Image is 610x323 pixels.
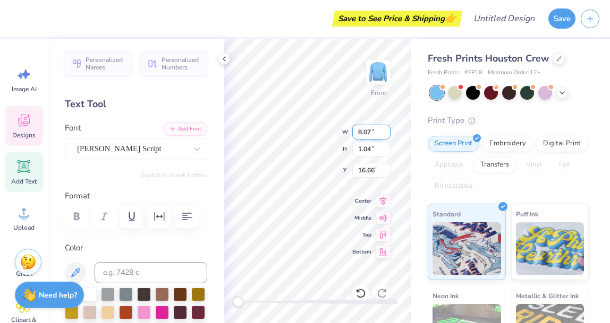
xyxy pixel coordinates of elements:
[428,136,479,152] div: Screen Print
[352,197,371,205] span: Center
[13,223,35,232] span: Upload
[352,231,371,239] span: Top
[86,56,125,71] span: Personalized Names
[488,68,541,77] span: Minimum Order: 12 +
[65,97,207,111] div: Text Tool
[464,68,482,77] span: # FP18
[39,290,77,300] strong: Need help?
[65,122,81,134] label: Font
[352,248,371,256] span: Bottom
[433,208,461,220] span: Standard
[428,52,549,65] span: Fresh Prints Houston Crew
[162,56,201,71] span: Personalized Numbers
[352,214,371,222] span: Middle
[335,11,460,27] div: Save to See Price & Shipping
[65,242,207,254] label: Color
[65,51,131,76] button: Personalized Names
[233,296,243,307] div: Accessibility label
[516,208,538,220] span: Puff Ink
[371,88,386,98] div: Front
[12,131,36,139] span: Designs
[368,62,389,83] img: Front
[141,171,207,179] button: Switch to Greek Letters
[433,222,501,275] img: Standard
[428,68,459,77] span: Fresh Prints
[141,51,207,76] button: Personalized Numbers
[516,290,579,301] span: Metallic & Glitter Ink
[552,157,577,173] div: Foil
[164,122,207,136] button: Add Font
[516,222,584,275] img: Puff Ink
[473,157,516,173] div: Transfers
[536,136,588,152] div: Digital Print
[445,12,456,24] span: 👉
[11,177,37,186] span: Add Text
[65,190,207,202] label: Format
[428,157,470,173] div: Applique
[12,85,37,93] span: Image AI
[548,8,575,29] button: Save
[433,290,459,301] span: Neon Ink
[428,115,589,127] div: Print Type
[465,8,543,29] input: Untitled Design
[519,157,549,173] div: Vinyl
[482,136,533,152] div: Embroidery
[428,178,479,194] div: Rhinestones
[95,262,207,283] input: e.g. 7428 c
